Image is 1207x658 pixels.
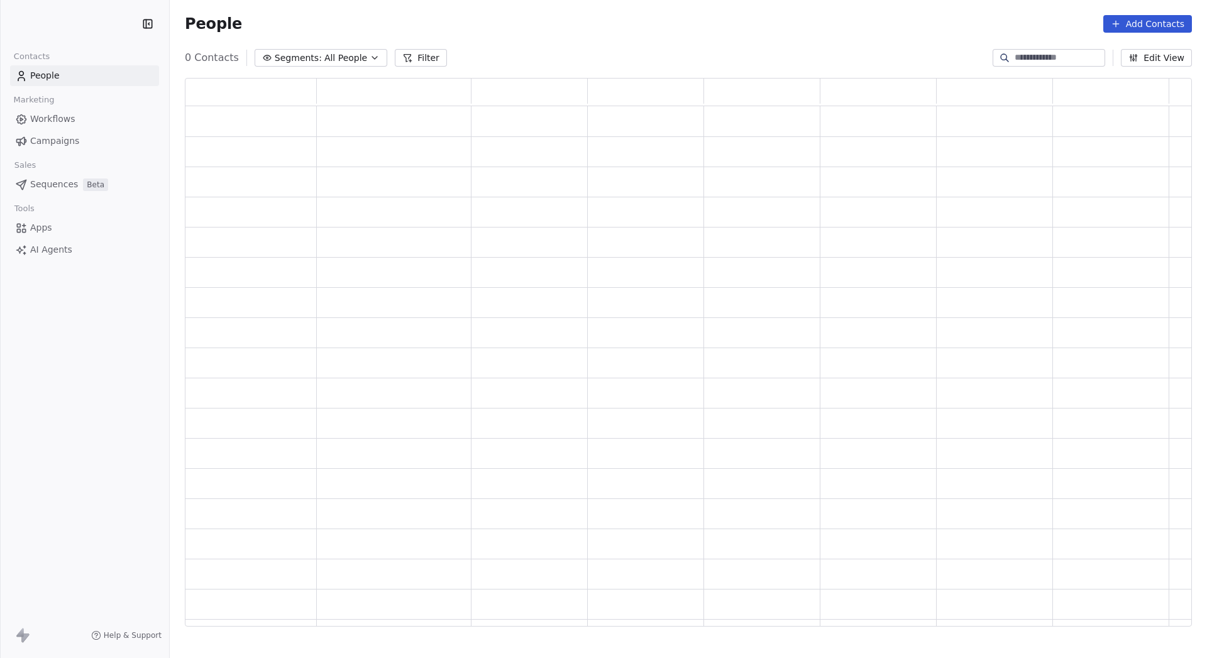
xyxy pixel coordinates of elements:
button: Add Contacts [1103,15,1192,33]
span: AI Agents [30,243,72,256]
span: Contacts [8,47,55,66]
span: Workflows [30,112,75,126]
span: People [185,14,242,33]
a: Campaigns [10,131,159,151]
span: Help & Support [104,630,162,640]
span: People [30,69,60,82]
span: Beta [83,178,108,191]
span: Sequences [30,178,78,191]
span: Marketing [8,90,60,109]
span: All People [324,52,367,65]
span: Sales [9,156,41,175]
a: SequencesBeta [10,174,159,195]
a: Help & Support [91,630,162,640]
a: People [10,65,159,86]
button: Edit View [1121,49,1192,67]
span: Tools [9,199,40,218]
span: 0 Contacts [185,50,239,65]
span: Apps [30,221,52,234]
a: Apps [10,217,159,238]
a: Workflows [10,109,159,129]
a: AI Agents [10,239,159,260]
span: Campaigns [30,134,79,148]
button: Filter [395,49,447,67]
span: Segments: [275,52,322,65]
